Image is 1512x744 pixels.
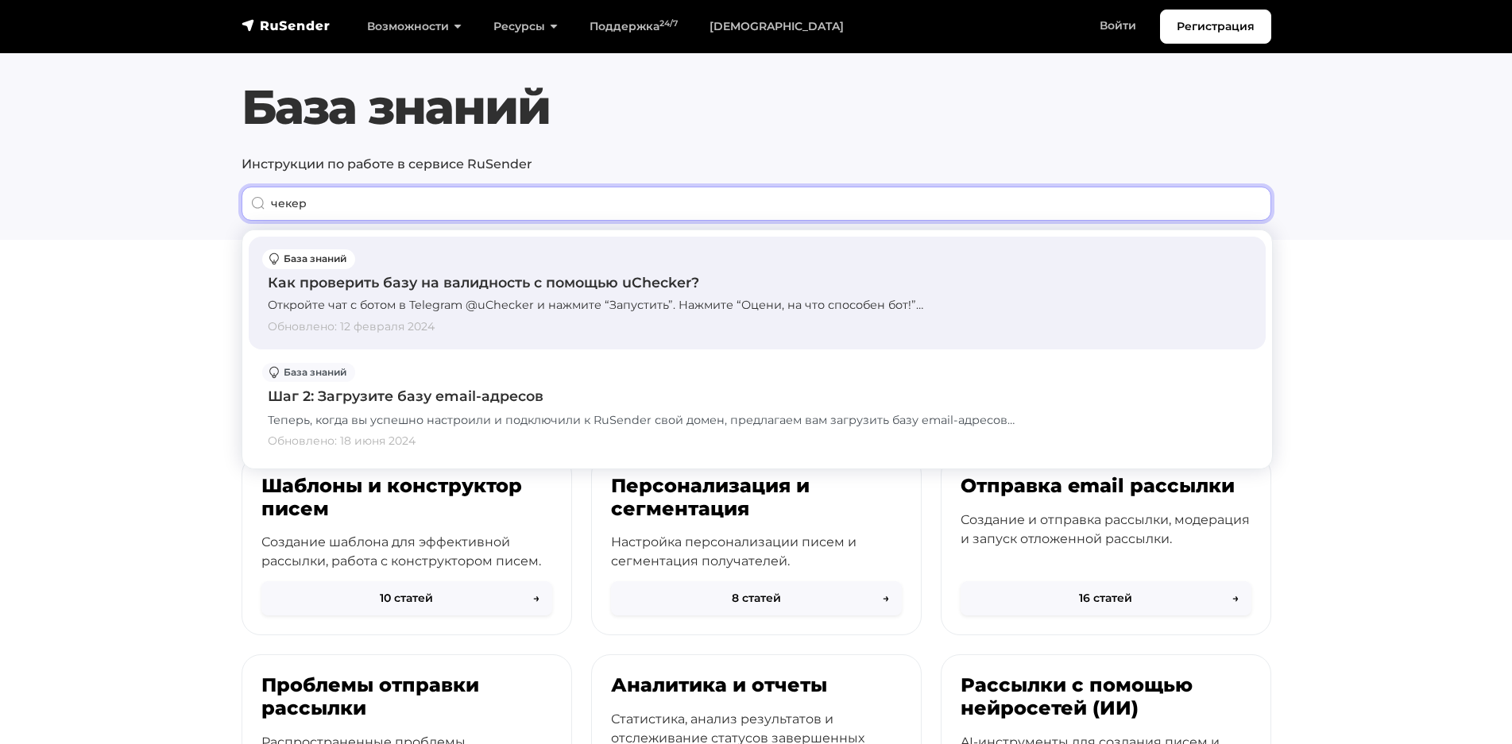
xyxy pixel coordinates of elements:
img: Поиск [251,196,265,210]
span: → [883,590,889,607]
h3: Аналитика и отчеты [611,674,902,697]
h3: Отправка email рассылки [961,475,1251,498]
span: → [1232,590,1239,607]
sup: 24/7 [659,18,678,29]
a: [DEMOGRAPHIC_DATA] [694,10,860,43]
h1: База знаний [242,79,1271,136]
button: 16 статей→ [961,581,1251,615]
a: Возможности [351,10,478,43]
button: 8 статей→ [611,581,902,615]
a: Регистрация [1160,10,1271,44]
a: Поддержка24/7 [574,10,694,43]
h3: Персонализация и сегментация [611,475,902,521]
div: Теперь, когда вы успешно настроили и подключили к RuSender свой домен, предлагаем вам загрузить б... [268,412,1247,430]
div: Шаг 2: Загрузите базу email-адресов [268,386,1247,407]
p: Настройка персонализации писем и сегментация получателей. [611,533,902,571]
h3: Проблемы отправки рассылки [261,674,552,720]
div: Как проверить базу на валидность с помощью uChecker? [268,272,1247,293]
a: Шаблоны и конструктор писем Создание шаблона для эффективной рассылки, работа с конструктором пис... [242,455,572,636]
div: Откройте чат с ботом в Telegram @uChecker и нажмите “Запустить”. Нажмите “Оцени, на что способен ... [268,297,1247,314]
div: Обновлено: 12 февраля 2024 [268,318,1247,335]
input: When autocomplete results are available use up and down arrows to review and enter to go to the d... [242,187,1271,221]
h3: Шаблоны и конструктор писем [261,475,552,521]
a: Персонализация и сегментация Настройка персонализации писем и сегментация получателей. 8 статей→ [591,455,922,636]
span: → [533,590,539,607]
a: Отправка email рассылки Создание и отправка рассылки, модерация и запуск отложенной рассылки. 16 ... [941,455,1271,636]
button: 10 статей→ [261,581,552,615]
h3: Рассылки с помощью нейросетей (ИИ) [961,674,1251,720]
a: Войти [1084,10,1152,42]
p: Создание и отправка рассылки, модерация и запуск отложенной рассылки. [961,511,1251,549]
a: Ресурсы [478,10,574,43]
div: Обновлено: 18 июня 2024 [268,433,1247,449]
p: Инструкции по работе в сервисе RuSender [242,155,1271,174]
p: Создание шаблона для эффективной рассылки, работа с конструктором писем. [261,533,552,571]
img: RuSender [242,17,331,33]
